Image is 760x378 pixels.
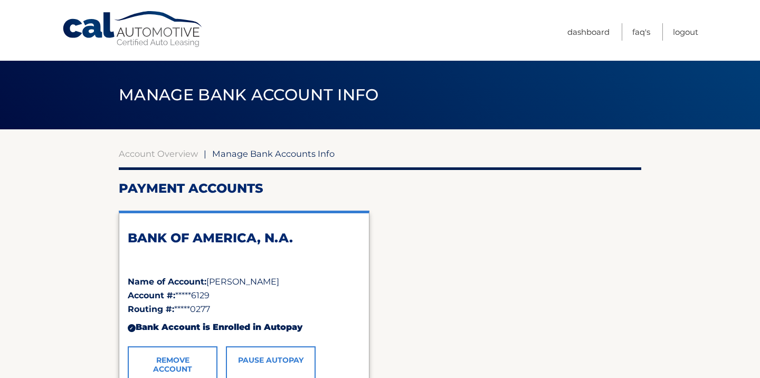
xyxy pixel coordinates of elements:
h2: BANK OF AMERICA, N.A. [128,230,360,246]
strong: Account #: [128,290,175,300]
a: Cal Automotive [62,11,204,48]
span: [PERSON_NAME] [206,277,279,287]
a: Dashboard [567,23,610,41]
span: Manage Bank Accounts Info [212,148,335,159]
a: FAQ's [632,23,650,41]
span: Manage Bank Account Info [119,85,379,105]
a: Account Overview [119,148,198,159]
h2: Payment Accounts [119,181,641,196]
strong: Routing #: [128,304,174,314]
div: ✓ [128,324,136,332]
strong: Name of Account: [128,277,206,287]
div: Bank Account is Enrolled in Autopay [128,316,360,338]
span: | [204,148,206,159]
a: Logout [673,23,698,41]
